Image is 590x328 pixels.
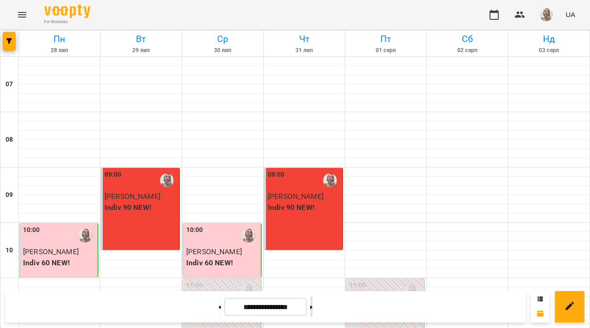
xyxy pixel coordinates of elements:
span: [PERSON_NAME] [186,247,242,256]
h6: 28 лип [20,46,99,55]
h6: 02 серп [428,46,507,55]
span: [PERSON_NAME] [268,192,324,201]
p: Indiv 90 NEW! [105,202,177,213]
p: Indiv 60 NEW! [186,257,259,268]
p: Indiv 60 NEW! [23,257,96,268]
button: UA [562,6,579,23]
span: For Business [44,19,90,25]
h6: 08 [6,135,13,145]
h6: Нд [510,32,588,46]
label: 11:00 [186,280,203,291]
span: UA [566,10,575,19]
h6: Чт [265,32,343,46]
h6: Сб [428,32,507,46]
img: Voopty Logo [44,5,90,18]
img: Гриб Дарія [405,284,419,298]
img: Гриб Дарія [242,284,255,298]
img: Гриб Дарія [160,173,174,187]
h6: Пн [20,32,99,46]
h6: 09 [6,190,13,200]
h6: 29 лип [102,46,180,55]
label: 10:00 [23,225,40,235]
label: 09:00 [105,170,122,180]
h6: 30 лип [183,46,262,55]
span: [PERSON_NAME] [23,247,79,256]
h6: 10 [6,245,13,256]
h6: Вт [102,32,180,46]
p: Indiv 90 NEW! [268,202,341,213]
h6: Пт [347,32,425,46]
label: 09:00 [268,170,285,180]
button: Menu [11,4,33,26]
h6: Ср [183,32,262,46]
h6: 03 серп [510,46,588,55]
h6: 07 [6,79,13,89]
span: [PERSON_NAME] [105,192,160,201]
label: 10:00 [186,225,203,235]
h6: 01 серп [347,46,425,55]
img: Гриб Дарія [323,173,337,187]
img: Гриб Дарія [242,229,255,243]
h6: 31 лип [265,46,343,55]
img: Гриб Дарія [78,229,92,243]
img: 3f92b089303f1fe48b5040d28847bc13.jpg [540,8,553,21]
label: 11:00 [349,280,366,291]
